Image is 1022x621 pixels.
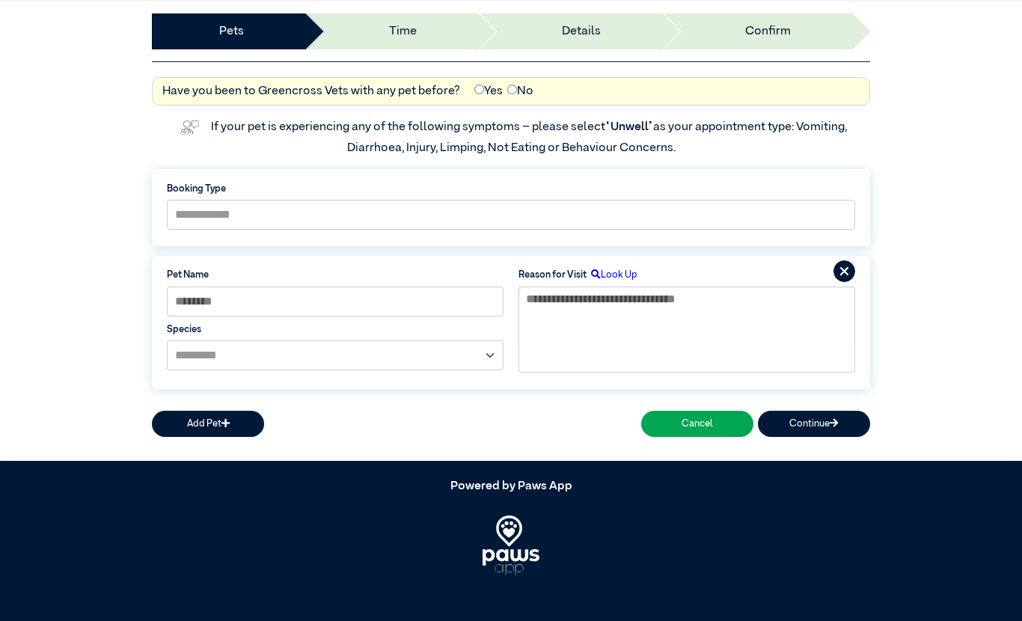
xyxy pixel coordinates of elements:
[162,82,460,100] label: Have you been to Greencross Vets with any pet before?
[167,322,504,337] label: Species
[175,115,204,139] img: vet
[758,411,870,437] button: Continue
[211,121,849,154] label: If your pet is experiencing any of the following symptoms – please select as your appointment typ...
[483,516,540,575] img: PawsApp
[474,82,503,100] label: Yes
[507,82,533,100] label: No
[507,85,517,94] input: No
[219,22,244,40] a: Pets
[167,268,504,282] label: Pet Name
[474,85,484,94] input: Yes
[518,268,587,282] label: Reason for Visit
[605,121,653,133] span: “Unwell”
[587,268,637,282] label: Look Up
[152,411,264,437] button: Add Pet
[167,182,855,196] label: Booking Type
[641,411,753,437] button: Cancel
[152,480,870,494] h5: Powered by Paws App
